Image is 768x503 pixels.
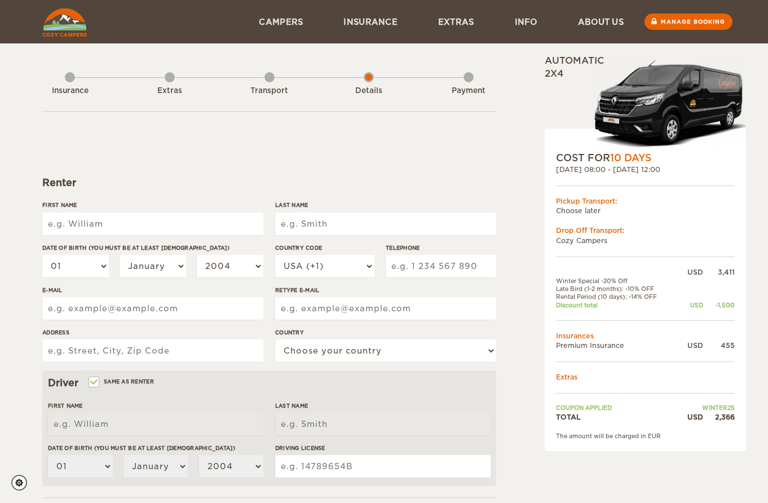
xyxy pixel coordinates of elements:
label: Last Name [275,201,496,209]
td: Extras [556,372,735,382]
div: Extras [139,86,201,96]
label: Last Name [275,401,491,410]
input: e.g. Street, City, Zip Code [42,339,263,362]
label: Date of birth (You must be at least [DEMOGRAPHIC_DATA]) [42,244,263,252]
div: COST FOR [556,151,735,165]
label: Date of birth (You must be at least [DEMOGRAPHIC_DATA]) [48,444,263,452]
input: e.g. William [48,413,263,435]
label: Same as renter [90,376,154,387]
div: 3,411 [703,267,735,277]
label: Country [275,328,496,337]
label: First Name [42,201,263,209]
input: e.g. Smith [275,213,496,235]
input: e.g. William [42,213,263,235]
div: Pickup Transport: [556,196,735,206]
div: -1,500 [703,301,735,309]
div: Details [338,86,400,96]
td: Premium Insurance [556,341,678,350]
td: Cozy Campers [556,236,735,245]
label: E-mail [42,286,263,294]
td: Winter Special -20% Off [556,277,678,285]
img: Langur-m-c-logo-2.png [590,58,746,151]
label: Address [42,328,263,337]
div: Insurance [39,86,101,96]
div: Automatic 2x4 [545,55,746,151]
td: TOTAL [556,412,678,422]
input: Same as renter [90,380,97,387]
label: Country Code [275,244,374,252]
div: USD [678,267,703,277]
div: USD [678,412,703,422]
div: USD [678,301,703,309]
input: e.g. 1 234 567 890 [386,255,496,277]
td: Choose later [556,206,735,215]
div: USD [678,341,703,350]
div: Transport [239,86,301,96]
span: 10 Days [610,152,651,164]
div: Drop Off Transport: [556,226,735,235]
div: Payment [438,86,500,96]
td: Late Bird (1-2 months): -10% OFF [556,285,678,293]
input: e.g. example@example.com [42,297,263,320]
img: Cozy Campers [42,8,87,37]
input: e.g. example@example.com [275,297,496,320]
a: Manage booking [645,14,732,30]
div: Renter [42,176,496,189]
a: Cookie settings [11,475,34,491]
label: First Name [48,401,263,410]
div: 2,366 [703,412,735,422]
td: Insurances [556,331,735,341]
div: 455 [703,341,735,350]
label: Retype E-mail [275,286,496,294]
td: WINTER25 [678,404,735,412]
div: [DATE] 08:00 - [DATE] 12:00 [556,165,735,174]
label: Telephone [386,244,496,252]
label: Driving License [275,444,491,452]
input: e.g. Smith [275,413,491,435]
td: Coupon applied [556,404,678,412]
td: Rental Period (10 days): -14% OFF [556,293,678,301]
input: e.g. 14789654B [275,455,491,478]
div: Driver [48,376,491,390]
td: Discount total [556,301,678,309]
div: The amount will be charged in EUR [556,432,735,440]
